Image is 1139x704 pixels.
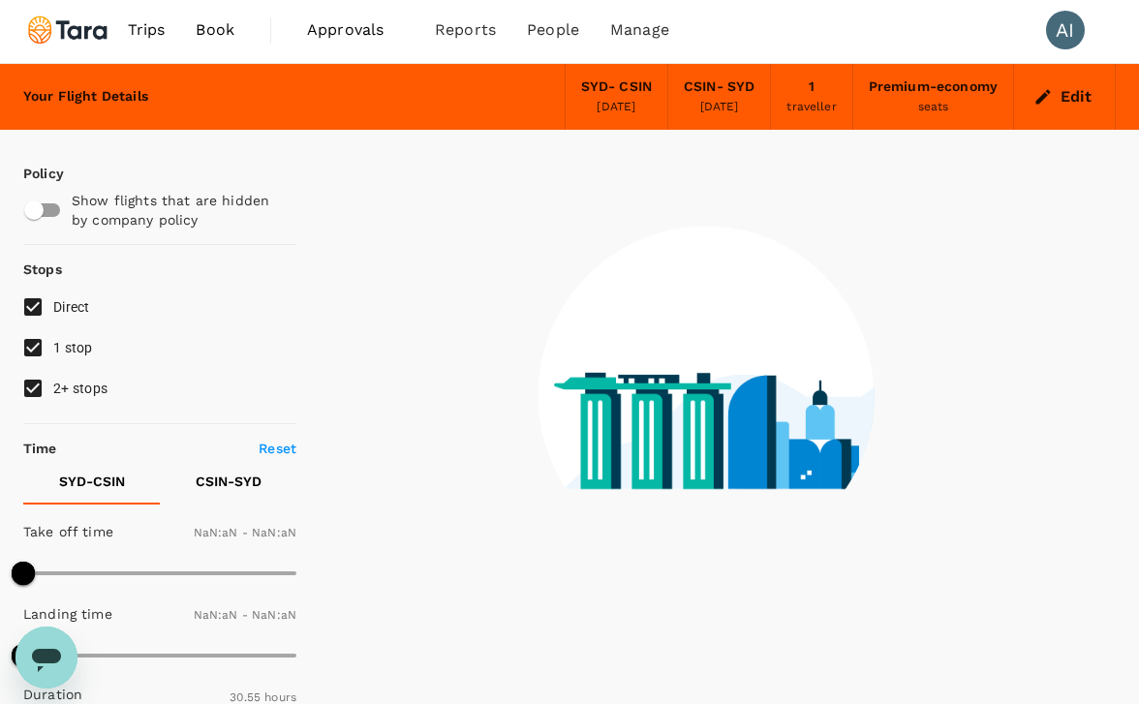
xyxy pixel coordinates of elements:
[809,77,815,98] div: 1
[23,86,148,107] div: Your Flight Details
[230,690,296,704] span: 30.55 hours
[53,299,90,315] span: Direct
[23,9,112,51] img: Tara Climate Ltd
[597,98,635,117] div: [DATE]
[527,18,579,42] span: People
[786,98,836,117] div: traveller
[53,381,108,396] span: 2+ stops
[700,98,739,117] div: [DATE]
[918,98,949,117] div: seats
[15,627,77,689] iframe: Button to launch messaging window
[1030,81,1099,112] button: Edit
[610,18,669,42] span: Manage
[53,340,93,355] span: 1 stop
[23,685,82,704] p: Duration
[196,472,262,491] p: CSIN - SYD
[869,77,998,98] div: Premium-economy
[23,261,62,277] strong: Stops
[23,522,113,541] p: Take off time
[72,191,288,230] p: Show flights that are hidden by company policy
[1046,11,1085,49] div: AI
[581,77,652,98] div: SYD - CSIN
[435,18,496,42] span: Reports
[684,77,754,98] div: CSIN - SYD
[307,18,404,42] span: Approvals
[23,164,39,183] p: Policy
[604,548,772,566] g: finding your flights
[59,472,125,491] p: SYD - CSIN
[23,439,57,458] p: Time
[194,526,296,539] span: NaN:aN - NaN:aN
[128,18,166,42] span: Trips
[259,439,296,458] p: Reset
[23,604,112,624] p: Landing time
[196,18,234,42] span: Book
[194,608,296,622] span: NaN:aN - NaN:aN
